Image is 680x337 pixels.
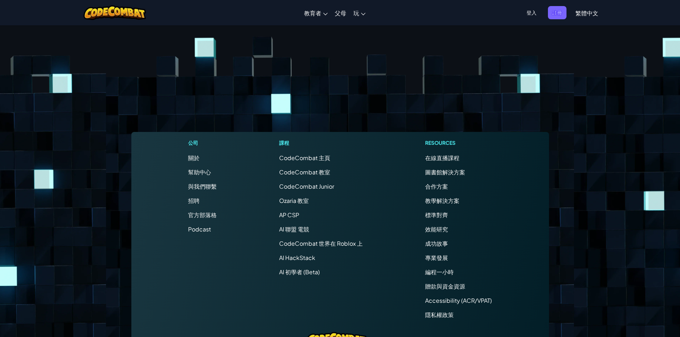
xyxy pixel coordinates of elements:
a: 繁體中文 [572,3,602,22]
span: 繁體中文 [575,9,598,17]
a: CodeCombat 世界在 Roblox 上 [279,240,363,247]
a: AP CSP [279,211,299,219]
a: 專業發展 [425,254,448,261]
a: 標準對齊 [425,211,448,219]
a: AI 初學者 (Beta) [279,268,320,276]
a: 關於 [188,154,200,162]
a: 圖書館解決方案 [425,168,465,176]
a: 成功故事 [425,240,448,247]
a: 贈款與資金資源 [425,282,465,290]
a: 隱私權政策 [425,311,454,318]
a: 官方部落格 [188,211,217,219]
a: 招聘 [188,197,200,204]
a: 在線直播課程 [425,154,459,162]
a: 教學解決方案 [425,197,459,204]
a: 玩 [350,3,369,22]
span: 教育者 [304,9,321,17]
button: 登入 [522,6,541,19]
a: 編程一小時 [425,268,454,276]
h1: 課程 [279,139,363,147]
a: Accessibility (ACR/VPAT) [425,297,492,304]
a: 父母 [331,3,350,22]
a: Podcast [188,225,211,233]
img: CodeCombat logo [84,5,146,20]
a: Ozaria 教室 [279,197,309,204]
span: 與我們聯繫 [188,183,217,190]
a: CodeCombat 教室 [279,168,330,176]
a: CodeCombat Junior [279,183,334,190]
span: CodeCombat 主頁 [279,154,330,162]
button: 註冊 [548,6,566,19]
h1: Resources [425,139,492,147]
a: AI HackStack [279,254,315,261]
span: AI 聯盟 電競 [279,225,309,233]
a: 效能研究 [425,225,448,233]
a: 教育者 [301,3,331,22]
h1: 公司 [188,139,217,147]
a: 合作方案 [425,183,448,190]
span: 玩 [353,9,359,17]
a: 幫助中心 [188,168,211,176]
